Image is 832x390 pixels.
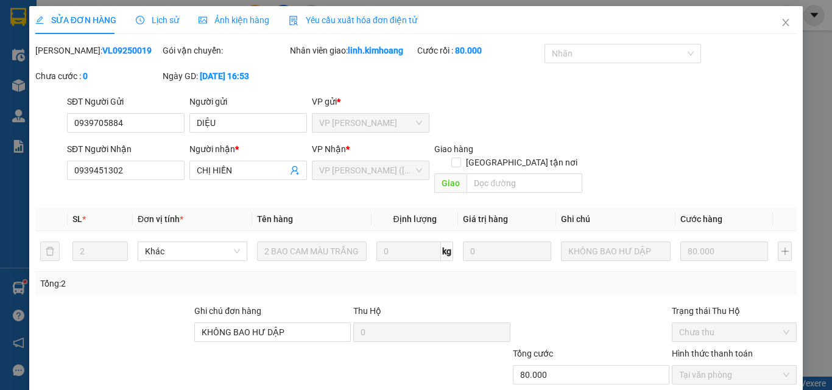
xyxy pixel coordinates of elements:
div: VP gửi [312,95,429,108]
b: [DATE] 16:53 [200,71,249,81]
input: Ghi Chú [561,242,671,261]
input: 0 [463,242,551,261]
span: kg [441,242,453,261]
span: Định lượng [393,214,436,224]
b: VL09250019 [102,46,152,55]
div: Ngày GD: [163,69,287,83]
button: delete [40,242,60,261]
button: Close [769,6,803,40]
span: VP Vũng Liêm [319,114,422,132]
b: 80.000 [455,46,482,55]
span: user-add [290,165,300,175]
b: 0 [83,71,88,81]
span: Tại văn phòng [679,366,789,384]
b: linh.kimhoang [348,46,403,55]
input: VD: Bàn, Ghế [257,242,367,261]
span: Thu Hộ [353,306,381,316]
span: Khác [145,242,240,260]
span: Giao [434,173,467,193]
span: VP Nhận [312,144,346,154]
span: close [781,18,791,27]
span: Đơn vị tính [138,214,183,224]
span: clock-circle [136,16,144,24]
span: Giao hàng [434,144,473,154]
span: Chưa thu [679,323,789,341]
span: SL [72,214,82,224]
span: [GEOGRAPHIC_DATA] tận nơi [461,156,582,169]
span: Lịch sử [136,15,179,25]
img: icon [289,16,298,26]
input: Dọc đường [467,173,582,193]
input: 0 [680,242,768,261]
span: Ảnh kiện hàng [199,15,269,25]
div: Gói vận chuyển: [163,44,287,57]
span: VP Trần Phú (Hàng) [319,161,422,179]
div: SĐT Người Nhận [67,142,185,156]
div: Trạng thái Thu Hộ [672,304,797,318]
span: picture [199,16,207,24]
span: Tổng cước [513,349,553,358]
div: Cước rồi : [417,44,542,57]
span: Yêu cầu xuất hóa đơn điện tử [289,15,417,25]
span: SỬA ĐƠN HÀNG [35,15,116,25]
span: Tên hàng [257,214,293,224]
th: Ghi chú [556,207,675,231]
span: Cước hàng [680,214,722,224]
span: Giá trị hàng [463,214,508,224]
div: Người nhận [189,142,307,156]
button: plus [778,242,792,261]
div: Tổng: 2 [40,277,322,290]
div: Chưa cước : [35,69,160,83]
input: Ghi chú đơn hàng [194,322,351,342]
span: edit [35,16,44,24]
div: Người gửi [189,95,307,108]
div: Nhân viên giao: [290,44,415,57]
div: [PERSON_NAME]: [35,44,160,57]
label: Hình thức thanh toán [672,349,753,358]
label: Ghi chú đơn hàng [194,306,261,316]
div: SĐT Người Gửi [67,95,185,108]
